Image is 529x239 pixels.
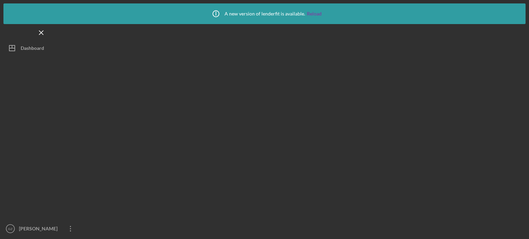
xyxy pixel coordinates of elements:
div: A new version of lenderfit is available. [207,5,322,22]
button: GZ[PERSON_NAME] [3,222,79,236]
div: Dashboard [21,41,44,57]
text: GZ [8,227,12,231]
div: [PERSON_NAME] [17,222,62,237]
a: Reload [307,11,322,17]
button: Dashboard [3,41,79,55]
